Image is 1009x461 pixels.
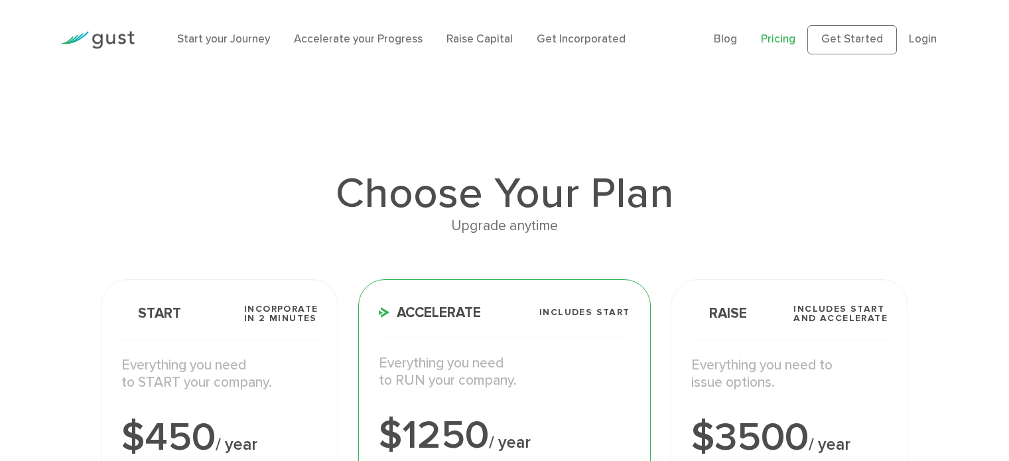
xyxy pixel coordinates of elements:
span: / year [216,434,257,454]
img: Gust Logo [60,31,135,49]
div: Upgrade anytime [101,215,908,237]
span: Accelerate [379,306,481,320]
div: $450 [121,418,318,458]
a: Raise Capital [446,33,513,46]
a: Get Started [807,25,897,54]
a: Accelerate your Progress [294,33,423,46]
a: Pricing [761,33,795,46]
span: Includes START [539,308,630,317]
span: Raise [691,306,747,320]
span: Incorporate in 2 Minutes [244,304,318,323]
a: Blog [714,33,737,46]
p: Everything you need to RUN your company. [379,355,630,390]
div: $3500 [691,418,888,458]
span: Start [121,306,181,320]
a: Get Incorporated [537,33,626,46]
span: Includes START and ACCELERATE [793,304,888,323]
div: $1250 [379,416,630,456]
a: Start your Journey [177,33,270,46]
h1: Choose Your Plan [101,172,908,215]
a: Login [909,33,937,46]
img: Accelerate Icon [379,307,390,318]
p: Everything you need to issue options. [691,357,888,392]
span: / year [809,434,850,454]
span: / year [489,432,531,452]
p: Everything you need to START your company. [121,357,318,392]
